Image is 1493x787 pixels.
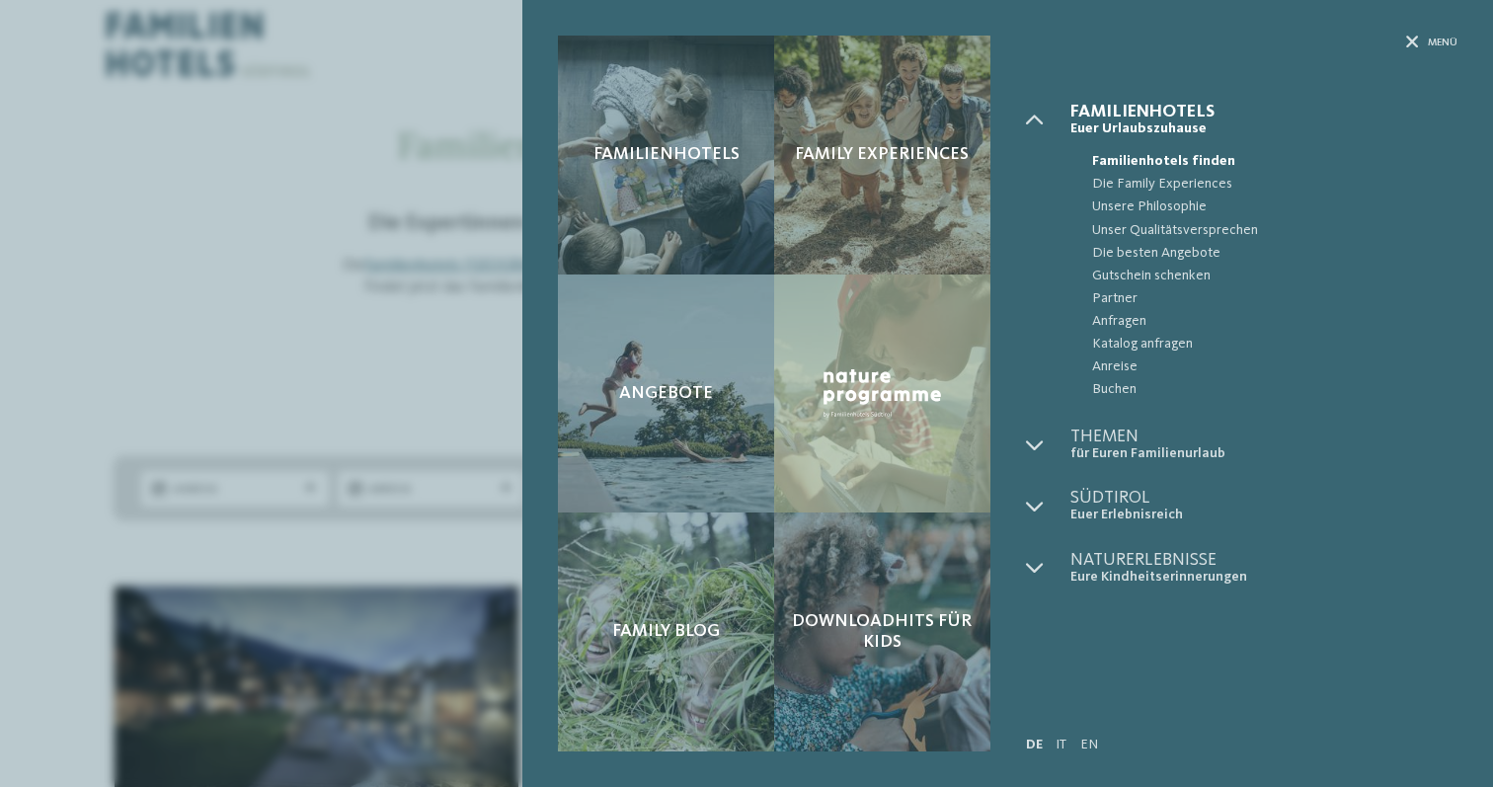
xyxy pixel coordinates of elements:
a: Familienhotels finden [1070,150,1457,173]
a: Gutschein schenken [1070,265,1457,287]
a: Die besten Angebote [1070,242,1457,265]
img: Nature Programme [819,364,946,422]
span: Family Blog [612,621,720,643]
span: Downloadhits für Kids [792,611,973,654]
span: Euer Erlebnisreich [1070,507,1457,523]
a: Familienhotels gesucht? Hier findet ihr die besten! Familienhotels [558,36,774,275]
span: Partner [1092,287,1457,310]
span: Familienhotels [1070,103,1457,120]
a: Familienhotels gesucht? Hier findet ihr die besten! Nature Programme [774,275,990,513]
span: Naturerlebnisse [1070,551,1457,569]
span: Buchen [1092,378,1457,401]
a: Familienhotels gesucht? Hier findet ihr die besten! Downloadhits für Kids [774,512,990,751]
a: Anfragen [1070,310,1457,333]
span: Euer Urlaubszuhause [1070,120,1457,137]
a: Katalog anfragen [1070,333,1457,355]
span: Family Experiences [795,144,969,166]
a: Buchen [1070,378,1457,401]
span: Die Family Experiences [1092,173,1457,196]
a: Familienhotels gesucht? Hier findet ihr die besten! Family Experiences [774,36,990,275]
span: Menü [1428,36,1457,50]
span: Familienhotels finden [1092,150,1457,173]
span: Die besten Angebote [1092,242,1457,265]
span: Themen [1070,428,1457,445]
a: Unser Qualitätsversprechen [1070,219,1457,242]
a: EN [1080,738,1098,751]
span: Unser Qualitätsversprechen [1092,219,1457,242]
a: Familienhotels gesucht? Hier findet ihr die besten! Angebote [558,275,774,513]
a: Naturerlebnisse Eure Kindheitserinnerungen [1070,551,1457,586]
a: Familienhotels Euer Urlaubszuhause [1070,103,1457,137]
a: Die Family Experiences [1070,173,1457,196]
span: Familienhotels [593,144,740,166]
a: Anreise [1070,355,1457,378]
span: für Euren Familienurlaub [1070,445,1457,462]
a: Familienhotels gesucht? Hier findet ihr die besten! Family Blog [558,512,774,751]
span: Gutschein schenken [1092,265,1457,287]
span: Südtirol [1070,489,1457,507]
span: Angebote [619,383,713,405]
span: Unsere Philosophie [1092,196,1457,218]
a: Unsere Philosophie [1070,196,1457,218]
span: Anfragen [1092,310,1457,333]
a: Südtirol Euer Erlebnisreich [1070,489,1457,523]
a: IT [1056,738,1066,751]
a: DE [1026,738,1043,751]
span: Eure Kindheitserinnerungen [1070,569,1457,586]
span: Katalog anfragen [1092,333,1457,355]
a: Partner [1070,287,1457,310]
a: Themen für Euren Familienurlaub [1070,428,1457,462]
span: Anreise [1092,355,1457,378]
